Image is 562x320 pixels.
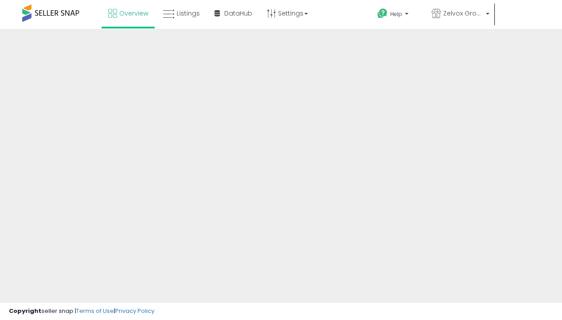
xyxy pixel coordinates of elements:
i: Get Help [377,8,388,19]
div: seller snap | | [9,307,154,316]
a: Terms of Use [76,307,114,315]
strong: Copyright [9,307,41,315]
span: DataHub [224,9,252,18]
span: Zelvox Group LLC [443,9,483,18]
a: Help [370,1,424,29]
span: Help [390,10,402,18]
a: Privacy Policy [115,307,154,315]
span: Overview [119,9,148,18]
span: Listings [177,9,200,18]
